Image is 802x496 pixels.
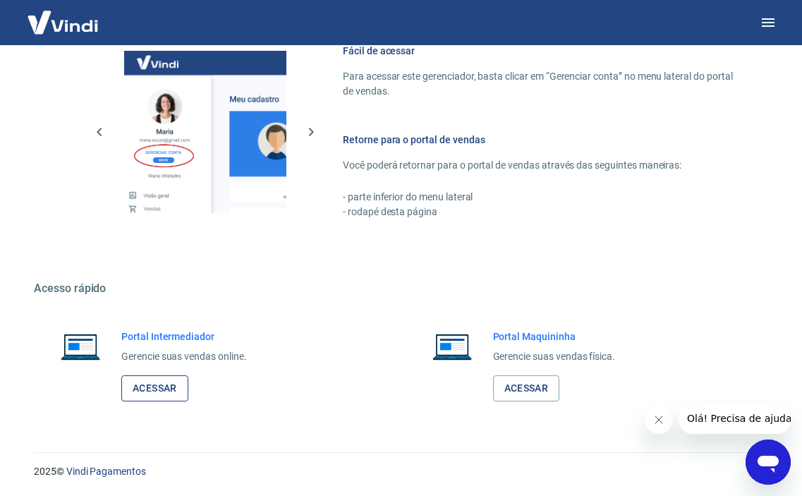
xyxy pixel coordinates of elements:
iframe: Mensagem da empresa [679,403,791,434]
a: Vindi Pagamentos [66,466,146,477]
img: Imagem de um notebook aberto [51,329,110,363]
a: Acessar [493,375,560,401]
h6: Portal Maquininha [493,329,616,344]
a: Acessar [121,375,188,401]
p: Para acessar este gerenciador, basta clicar em “Gerenciar conta” no menu lateral do portal de ven... [343,69,734,99]
span: Olá! Precisa de ajuda? [8,10,119,21]
p: Você poderá retornar para o portal de vendas através das seguintes maneiras: [343,158,734,173]
p: Gerencie suas vendas online. [121,349,247,364]
h6: Portal Intermediador [121,329,247,344]
p: 2025 © [34,464,768,479]
h6: Fácil de acessar [343,44,734,58]
p: Gerencie suas vendas física. [493,349,616,364]
p: - rodapé desta página [343,205,734,219]
p: - parte inferior do menu lateral [343,190,734,205]
img: Imagem da dashboard mostrando o botão de gerenciar conta na sidebar no lado esquerdo [124,51,286,213]
img: Vindi [17,1,109,44]
iframe: Botão para abrir a janela de mensagens [746,440,791,485]
h6: Retorne para o portal de vendas [343,133,734,147]
iframe: Fechar mensagem [645,406,673,434]
img: Imagem de um notebook aberto [423,329,482,363]
h5: Acesso rápido [34,282,768,296]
